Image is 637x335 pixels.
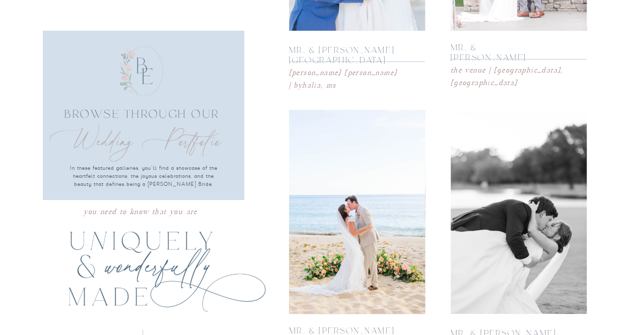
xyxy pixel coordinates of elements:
[451,64,603,74] a: the venue | [GEOGRAPHIC_DATA], [GEOGRAPHIC_DATA]
[66,164,222,193] p: In these featured galleries, you'll find a showcase of the heartfelt connections, the joyous cele...
[50,126,224,156] h2: Wedding Portfolio
[63,108,222,149] p: Browse through our
[81,206,200,215] p: you need to know that you are
[289,46,407,56] a: mr. & [PERSON_NAME][GEOGRAPHIC_DATA]
[289,66,400,76] a: [PERSON_NAME] [PERSON_NAME] | byhalia, ms
[451,43,550,54] a: mr. & [PERSON_NAME]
